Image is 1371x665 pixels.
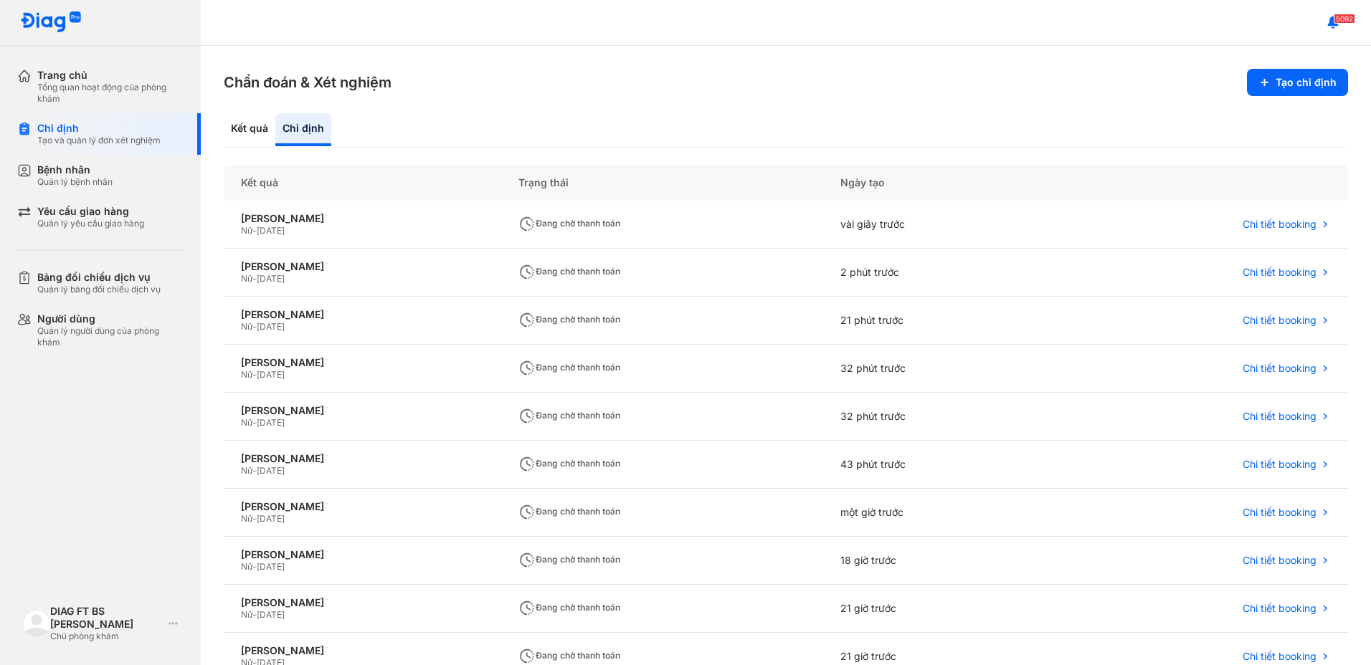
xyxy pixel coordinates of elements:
span: Nữ [241,273,252,284]
div: Quản lý người dùng của phòng khám [37,325,184,348]
div: 21 giờ trước [823,585,1058,633]
div: Quản lý bệnh nhân [37,176,113,188]
div: Yêu cầu giao hàng [37,205,144,218]
span: Đang chờ thanh toán [518,506,620,517]
div: 18 giờ trước [823,537,1058,585]
span: Chi tiết booking [1243,218,1317,231]
span: - [252,225,257,236]
div: 32 phút trước [823,393,1058,441]
span: - [252,561,257,572]
span: [DATE] [257,465,285,476]
span: Đang chờ thanh toán [518,650,620,661]
span: Đang chờ thanh toán [518,218,620,229]
div: [PERSON_NAME] [241,356,484,369]
div: 2 phút trước [823,249,1058,297]
div: [PERSON_NAME] [241,260,484,273]
span: [DATE] [257,513,285,524]
span: Đang chờ thanh toán [518,602,620,613]
h3: Chẩn đoán & Xét nghiệm [224,72,392,92]
div: Trạng thái [501,165,823,201]
div: 43 phút trước [823,441,1058,489]
span: - [252,273,257,284]
span: [DATE] [257,369,285,380]
span: Chi tiết booking [1243,314,1317,327]
div: Tạo và quản lý đơn xét nghiệm [37,135,161,146]
span: Đang chờ thanh toán [518,266,620,277]
div: vài giây trước [823,201,1058,249]
div: Tổng quan hoạt động của phòng khám [37,82,184,105]
div: Chủ phòng khám [50,631,163,642]
span: Đang chờ thanh toán [518,362,620,373]
span: Chi tiết booking [1243,650,1317,663]
button: Tạo chỉ định [1247,69,1348,96]
span: - [252,465,257,476]
span: - [252,417,257,428]
div: [PERSON_NAME] [241,308,484,321]
div: [PERSON_NAME] [241,452,484,465]
div: 32 phút trước [823,345,1058,393]
div: Quản lý bảng đối chiếu dịch vụ [37,284,161,295]
span: Đang chờ thanh toán [518,410,620,421]
div: [PERSON_NAME] [241,644,484,657]
div: Chỉ định [37,122,161,135]
span: [DATE] [257,561,285,572]
span: - [252,513,257,524]
div: [PERSON_NAME] [241,500,484,513]
span: Đang chờ thanh toán [518,458,620,469]
span: [DATE] [257,225,285,236]
img: logo [23,610,50,637]
span: Nữ [241,465,252,476]
span: Nữ [241,417,252,428]
span: Nữ [241,321,252,332]
img: logo [20,11,82,34]
span: - [252,369,257,380]
span: [DATE] [257,417,285,428]
span: Chi tiết booking [1243,458,1317,471]
div: Kết quả [224,113,275,146]
span: Chi tiết booking [1243,506,1317,519]
span: Chi tiết booking [1243,266,1317,279]
div: Chỉ định [275,113,331,146]
span: Chi tiết booking [1243,410,1317,423]
div: [PERSON_NAME] [241,212,484,225]
div: [PERSON_NAME] [241,596,484,609]
div: Bệnh nhân [37,163,113,176]
span: [DATE] [257,273,285,284]
span: Nữ [241,369,252,380]
span: Chi tiết booking [1243,602,1317,615]
div: [PERSON_NAME] [241,548,484,561]
span: Đang chờ thanh toán [518,314,620,325]
span: Chi tiết booking [1243,362,1317,375]
div: DIAG FT BS [PERSON_NAME] [50,605,163,631]
div: Kết quả [224,165,501,201]
span: [DATE] [257,609,285,620]
span: Nữ [241,513,252,524]
div: Ngày tạo [823,165,1058,201]
div: Bảng đối chiếu dịch vụ [37,271,161,284]
div: Quản lý yêu cầu giao hàng [37,218,144,229]
span: 5092 [1334,14,1355,24]
div: Trang chủ [37,69,184,82]
div: [PERSON_NAME] [241,404,484,417]
span: - [252,609,257,620]
div: Người dùng [37,312,184,325]
div: một giờ trước [823,489,1058,537]
span: - [252,321,257,332]
span: [DATE] [257,321,285,332]
span: Nữ [241,609,252,620]
span: Đang chờ thanh toán [518,554,620,565]
span: Chi tiết booking [1243,554,1317,567]
span: Nữ [241,561,252,572]
div: 21 phút trước [823,297,1058,345]
span: Nữ [241,225,252,236]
